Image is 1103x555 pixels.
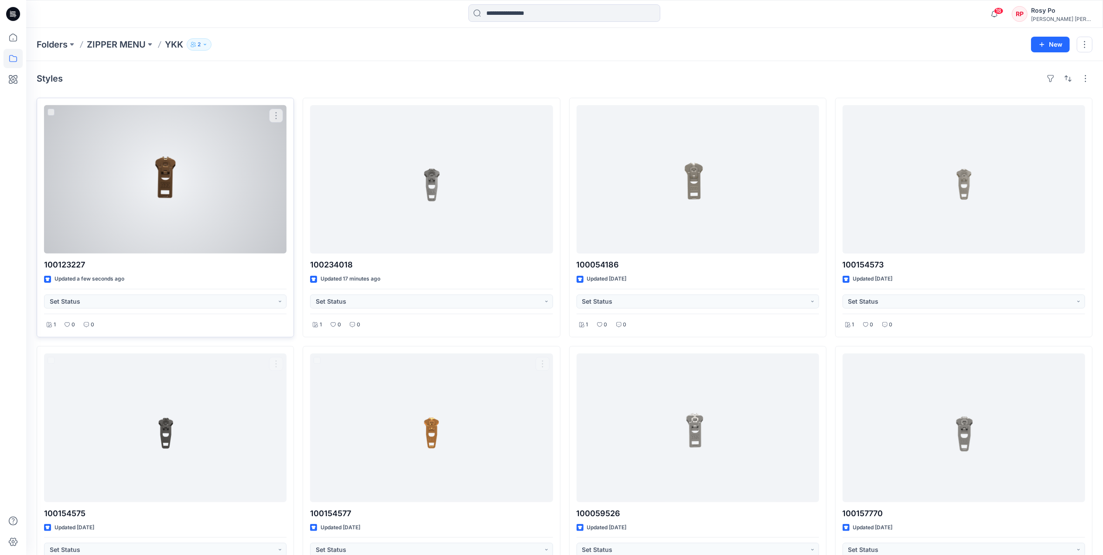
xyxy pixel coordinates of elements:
a: ZIPPER MENU [87,38,146,51]
p: Updated [DATE] [853,274,893,284]
a: 100059526 [577,353,819,502]
p: 100054186 [577,259,819,271]
h4: Styles [37,73,63,84]
p: 0 [604,320,608,329]
p: 0 [338,320,341,329]
span: 18 [994,7,1004,14]
p: YKK [165,38,183,51]
button: New [1031,37,1070,52]
p: 100234018 [310,259,553,271]
a: 100234018 [310,105,553,254]
div: RP [1012,6,1028,22]
p: 1 [852,320,854,329]
p: 0 [870,320,874,329]
a: 100123227 [44,105,287,254]
p: Updated [DATE] [321,523,360,532]
a: Folders [37,38,68,51]
p: Updated [DATE] [587,523,627,532]
a: 100054186 [577,105,819,254]
p: 1 [320,320,322,329]
p: 100157770 [843,507,1085,520]
p: Updated a few seconds ago [55,274,124,284]
div: Rosy Po [1031,5,1092,16]
p: 0 [72,320,75,329]
p: Updated [DATE] [55,523,94,532]
a: 100154575 [44,353,287,502]
p: 100154573 [843,259,1085,271]
p: 0 [91,320,94,329]
p: Updated [DATE] [587,274,627,284]
p: 100154577 [310,507,553,520]
p: 100154575 [44,507,287,520]
div: [PERSON_NAME] [PERSON_NAME] [1031,16,1092,22]
a: 100157770 [843,353,1085,502]
button: 2 [187,38,212,51]
a: 100154577 [310,353,553,502]
p: 100123227 [44,259,287,271]
p: 2 [198,40,201,49]
p: 1 [586,320,588,329]
p: Updated [DATE] [853,523,893,532]
a: 100154573 [843,105,1085,254]
p: 1 [54,320,56,329]
p: 0 [357,320,360,329]
p: Updated 17 minutes ago [321,274,380,284]
p: 100059526 [577,507,819,520]
p: 0 [623,320,627,329]
p: 0 [889,320,893,329]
